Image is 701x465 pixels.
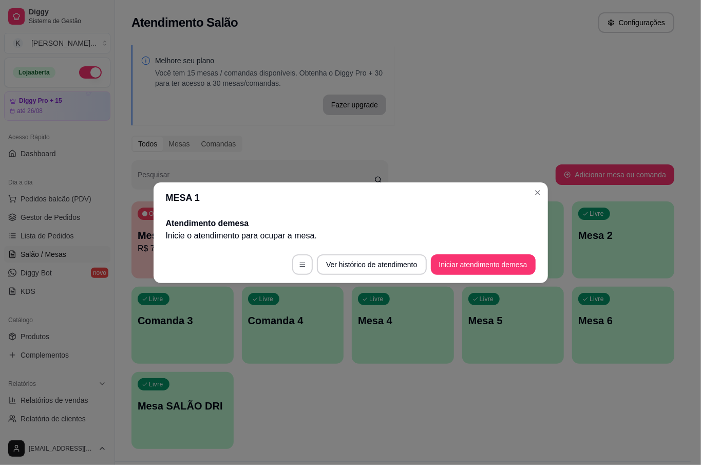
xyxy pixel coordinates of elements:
button: Iniciar atendimento demesa [431,254,536,275]
button: Ver histórico de atendimento [317,254,426,275]
button: Close [529,184,546,201]
header: MESA 1 [154,182,548,213]
p: Inicie o atendimento para ocupar a mesa . [166,230,536,242]
h2: Atendimento de mesa [166,217,536,230]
